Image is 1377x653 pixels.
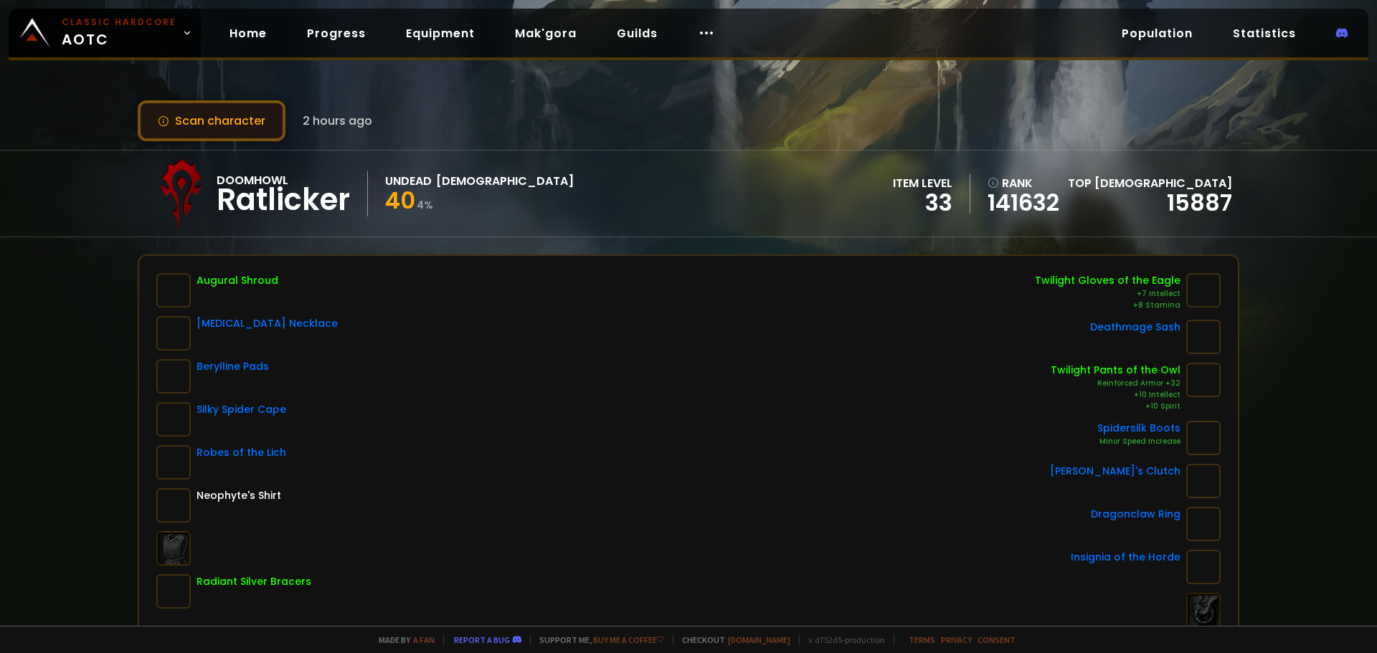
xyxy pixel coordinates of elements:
img: item-209621 [1186,550,1221,584]
a: Terms [909,634,935,645]
div: [MEDICAL_DATA] Necklace [197,316,338,331]
span: [DEMOGRAPHIC_DATA] [1094,175,1232,191]
a: Consent [978,634,1016,645]
a: Population [1110,19,1204,48]
div: Twilight Gloves of the Eagle [1035,273,1180,288]
div: Deathmage Sash [1090,320,1180,335]
div: Robes of the Lich [197,445,286,460]
span: Support me, [530,634,664,645]
div: +10 Intellect [1051,389,1180,401]
a: Privacy [941,634,972,645]
span: 2 hours ago [303,112,372,130]
a: 15887 [1167,186,1232,219]
a: [DOMAIN_NAME] [728,634,790,645]
div: Dragonclaw Ring [1091,507,1180,522]
img: item-10776 [156,402,191,437]
img: item-7433 [1186,273,1221,308]
button: Scan character [138,100,285,141]
img: item-10710 [1186,507,1221,541]
img: item-4320 [1186,421,1221,455]
img: item-10771 [1186,320,1221,354]
small: Classic Hardcore [62,16,176,29]
a: Buy me a coffee [593,634,664,645]
span: 40 [385,184,415,216]
img: item-4545 [156,574,191,609]
div: item level [893,174,952,192]
a: Mak'gora [503,19,588,48]
small: 4 % [417,198,433,212]
div: +7 Intellect [1035,288,1180,300]
div: Minor Speed Increase [1097,436,1180,447]
img: item-53 [156,488,191,523]
div: Twilight Pants of the Owl [1051,363,1180,378]
img: item-10762 [156,445,191,480]
a: 141632 [988,192,1059,214]
a: Classic HardcoreAOTC [9,9,201,57]
div: Insignia of the Horde [1071,550,1180,565]
a: Progress [295,19,377,48]
div: 33 [893,192,952,214]
a: a fan [413,634,435,645]
div: Top [1068,174,1232,192]
div: [PERSON_NAME]'s Clutch [1050,464,1180,479]
span: Checkout [673,634,790,645]
a: Guilds [605,19,669,48]
span: AOTC [62,16,176,50]
div: Undead [385,172,432,190]
div: Reinforced Armor +32 [1051,378,1180,389]
div: Neophyte's Shirt [197,488,281,503]
img: item-6693 [1186,464,1221,498]
a: Home [218,19,278,48]
img: item-2620 [156,273,191,308]
div: +8 Stamina [1035,300,1180,311]
img: item-10711 [156,316,191,351]
div: Radiant Silver Bracers [197,574,311,589]
div: rank [988,174,1059,192]
span: v. d752d5 - production [799,634,885,645]
img: item-7431 [1186,363,1221,397]
a: Statistics [1221,19,1307,48]
div: Augural Shroud [197,273,278,288]
a: Report a bug [454,634,510,645]
a: Equipment [394,19,486,48]
div: Spidersilk Boots [1097,421,1180,436]
div: Silky Spider Cape [197,402,286,417]
span: Made by [370,634,435,645]
div: +10 Spirit [1051,401,1180,412]
div: Doomhowl [217,171,350,189]
div: [DEMOGRAPHIC_DATA] [436,172,574,190]
div: Berylline Pads [197,359,269,374]
div: Ratlicker [217,189,350,211]
img: item-4197 [156,359,191,394]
